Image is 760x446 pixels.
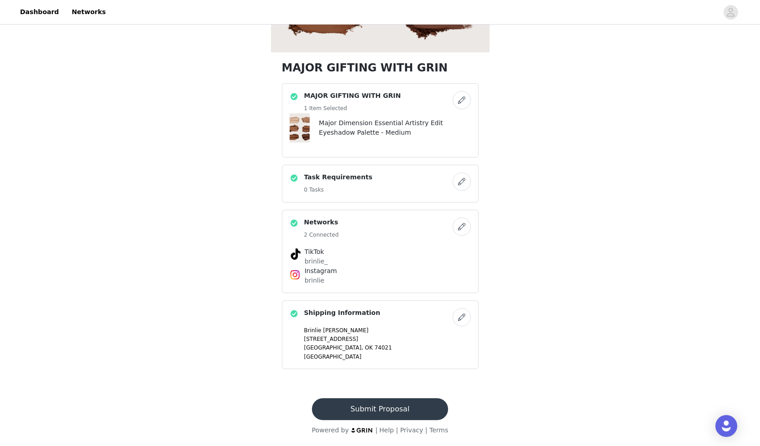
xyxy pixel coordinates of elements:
[305,247,456,257] h4: TikTok
[305,266,456,276] h4: Instagram
[304,91,401,101] h4: MAJOR GIFTING WITH GRIN
[290,269,301,280] img: Instagram Icon
[305,257,456,266] p: brinlie_
[282,165,479,203] div: Task Requirements
[304,104,401,112] h5: 1 Item Selected
[282,83,479,157] div: MAJOR GIFTING WITH GRIN
[425,426,428,434] span: |
[374,345,392,351] span: 74021
[304,335,471,343] p: [STREET_ADDRESS]
[285,113,314,142] img: Major Dimension Essential Artistry Edit Eyeshadow Palette - Medium
[282,60,479,76] h1: MAJOR GIFTING WITH GRIN
[15,2,64,22] a: Dashboard
[304,172,372,182] h4: Task Requirements
[304,308,380,318] h4: Shipping Information
[312,398,448,420] button: Submit Proposal
[305,276,456,285] p: brinlie
[726,5,735,20] div: avatar
[375,426,377,434] span: |
[319,118,470,137] h4: Major Dimension Essential Artistry Edit Eyeshadow Palette - Medium
[304,345,363,351] span: [GEOGRAPHIC_DATA],
[66,2,111,22] a: Networks
[304,231,339,239] h5: 2 Connected
[379,426,394,434] a: Help
[304,353,471,361] p: [GEOGRAPHIC_DATA]
[282,300,479,369] div: Shipping Information
[312,426,349,434] span: Powered by
[282,210,479,293] div: Networks
[365,345,372,351] span: OK
[304,326,471,334] p: Brinlie [PERSON_NAME]
[351,427,373,433] img: logo
[304,186,372,194] h5: 0 Tasks
[429,426,448,434] a: Terms
[715,415,737,437] div: Open Intercom Messenger
[396,426,398,434] span: |
[304,218,339,227] h4: Networks
[400,426,423,434] a: Privacy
